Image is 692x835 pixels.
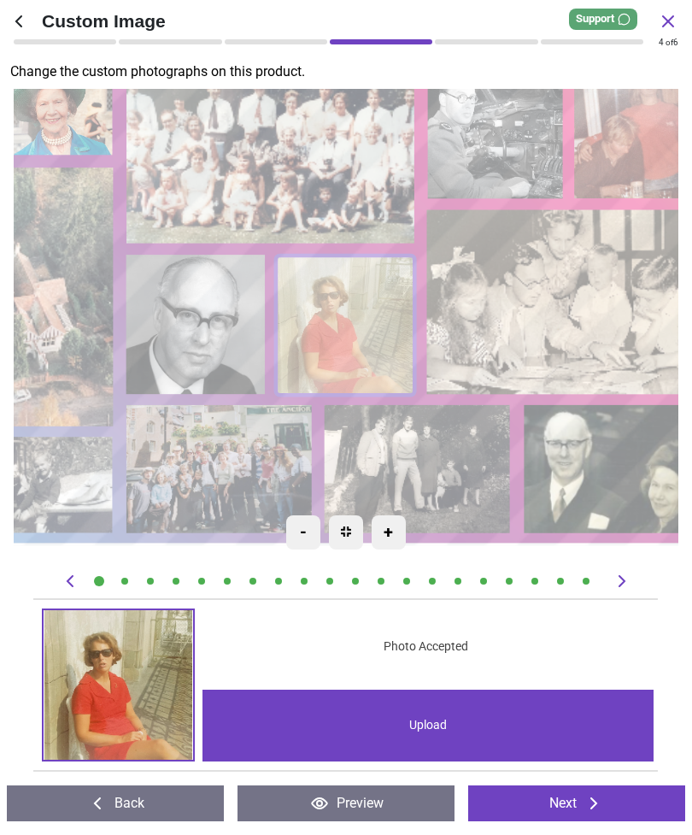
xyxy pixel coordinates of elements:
[659,37,678,49] div: of 6
[7,785,224,821] button: Back
[569,9,637,30] div: Support
[202,690,654,761] div: Upload
[238,785,454,821] button: Preview
[659,38,664,47] span: 4
[42,9,658,33] span: Custom Image
[286,515,320,550] div: -
[384,638,468,656] span: Photo Accepted
[372,515,406,550] div: +
[341,526,351,537] img: recenter
[10,62,692,81] p: Change the custom photographs on this product.
[468,785,685,821] button: Next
